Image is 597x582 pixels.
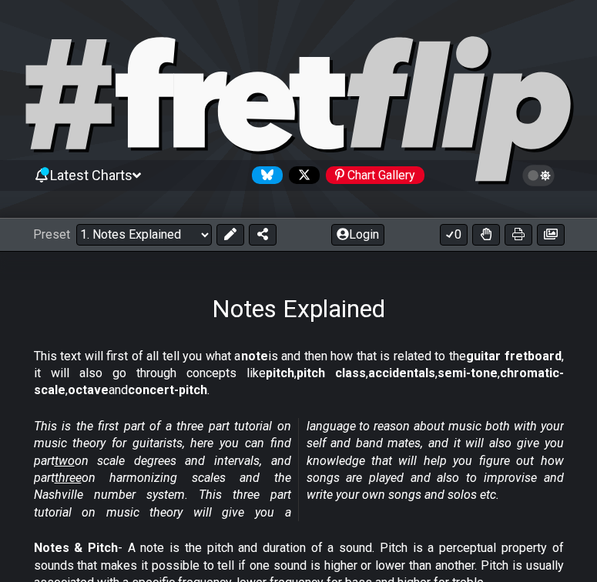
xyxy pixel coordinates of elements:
strong: concert-pitch [128,383,207,397]
strong: octave [68,383,109,397]
button: Print [505,224,532,246]
p: This text will first of all tell you what a is and then how that is related to the , it will also... [34,348,564,400]
strong: accidentals [368,366,435,380]
em: This is the first part of a three part tutorial on music theory for guitarists, here you can find... [34,419,564,520]
strong: note [241,349,268,363]
a: #fretflip at Pinterest [320,166,424,184]
button: 0 [440,224,468,246]
span: two [55,453,75,468]
span: Toggle light / dark theme [530,169,548,182]
button: Login [331,224,384,246]
a: Follow #fretflip at Bluesky [246,166,283,184]
strong: guitar fretboard [466,349,562,363]
strong: semi-tone [438,366,498,380]
strong: Notes & Pitch [34,540,118,555]
span: Latest Charts [50,167,132,183]
select: Preset [76,224,212,246]
div: Chart Gallery [326,166,424,184]
button: Toggle Dexterity for all fretkits [472,224,500,246]
button: Edit Preset [216,224,244,246]
a: Follow #fretflip at X [283,166,320,184]
span: three [55,470,82,485]
button: Share Preset [249,224,277,246]
strong: pitch class [297,366,366,380]
h1: Notes Explained [212,294,385,323]
button: Create image [537,224,565,246]
span: Preset [33,227,70,242]
strong: pitch [266,366,294,380]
